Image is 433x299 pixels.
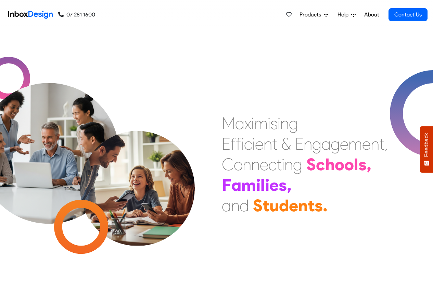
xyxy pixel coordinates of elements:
div: g [293,154,302,175]
div: t [263,195,269,216]
div: f [236,134,241,154]
div: t [277,154,282,175]
div: s [315,195,323,216]
div: i [256,175,260,195]
div: n [264,134,272,154]
div: n [298,195,308,216]
div: n [284,154,293,175]
a: About [362,8,381,22]
div: o [344,154,354,175]
div: e [289,195,298,216]
div: . [323,195,328,216]
div: e [255,134,264,154]
span: Help [338,11,351,19]
div: E [295,134,304,154]
div: m [254,113,268,134]
div: i [241,134,244,154]
div: n [280,113,289,134]
div: s [279,175,287,195]
div: m [348,134,362,154]
div: n [243,154,251,175]
div: i [265,175,269,195]
div: e [269,175,279,195]
div: E [222,134,230,154]
div: C [222,154,234,175]
div: c [316,154,325,175]
span: Products [300,11,324,19]
div: t [272,134,277,154]
div: o [234,154,243,175]
div: n [231,195,240,216]
div: i [268,113,270,134]
div: n [371,134,379,154]
div: h [325,154,335,175]
div: S [306,154,316,175]
div: f [230,134,236,154]
div: g [331,134,340,154]
div: m [241,175,256,195]
div: x [244,113,251,134]
div: e [260,154,268,175]
div: a [321,134,331,154]
div: d [279,195,289,216]
button: Feedback - Show survey [420,126,433,173]
div: g [312,134,321,154]
div: c [268,154,277,175]
div: t [379,134,384,154]
div: i [251,113,254,134]
div: a [235,113,244,134]
div: n [251,154,260,175]
a: 07 281 1600 [58,11,95,19]
div: a [222,195,231,216]
img: parents_with_child.png [66,102,209,246]
span: Feedback [423,133,430,157]
div: , [384,134,388,154]
div: Maximising Efficient & Engagement, Connecting Schools, Families, and Students. [222,113,388,216]
a: Help [335,8,358,22]
div: l [354,154,358,175]
div: c [244,134,252,154]
div: & [281,134,291,154]
div: s [358,154,367,175]
div: i [278,113,280,134]
div: e [362,134,371,154]
div: a [231,175,241,195]
div: M [222,113,235,134]
div: u [269,195,279,216]
a: Products [297,8,331,22]
div: d [240,195,249,216]
a: Contact Us [389,8,428,21]
div: i [282,154,284,175]
div: S [253,195,263,216]
div: , [287,175,292,195]
div: t [308,195,315,216]
div: F [222,175,231,195]
div: , [367,154,371,175]
div: o [335,154,344,175]
div: e [340,134,348,154]
div: s [270,113,278,134]
div: l [260,175,265,195]
div: n [304,134,312,154]
div: g [289,113,298,134]
div: i [252,134,255,154]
